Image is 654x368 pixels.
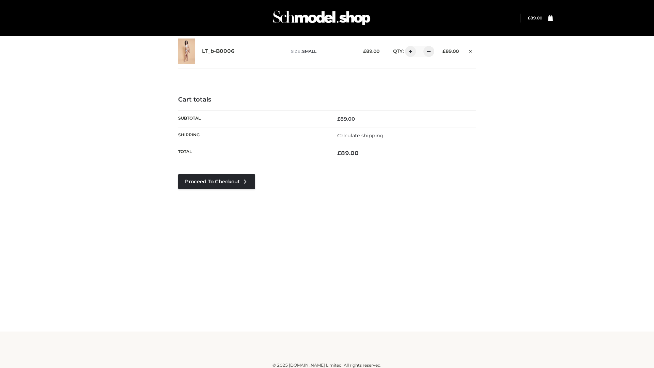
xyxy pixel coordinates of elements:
img: Schmodel Admin 964 [270,4,373,31]
a: LT_b-B0006 [202,48,235,55]
th: Shipping [178,127,327,144]
th: Subtotal [178,110,327,127]
span: £ [528,15,530,20]
a: Calculate shipping [337,133,384,139]
a: Proceed to Checkout [178,174,255,189]
bdi: 89.00 [442,48,459,54]
bdi: 89.00 [337,116,355,122]
a: Remove this item [466,46,476,55]
span: £ [442,48,446,54]
a: £89.00 [528,15,542,20]
span: £ [337,116,340,122]
bdi: 89.00 [337,150,359,156]
span: £ [363,48,366,54]
bdi: 89.00 [363,48,379,54]
span: £ [337,150,341,156]
th: Total [178,144,327,162]
bdi: 89.00 [528,15,542,20]
span: SMALL [302,49,316,54]
h4: Cart totals [178,96,476,104]
div: QTY: [386,46,432,57]
p: size : [291,48,353,55]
